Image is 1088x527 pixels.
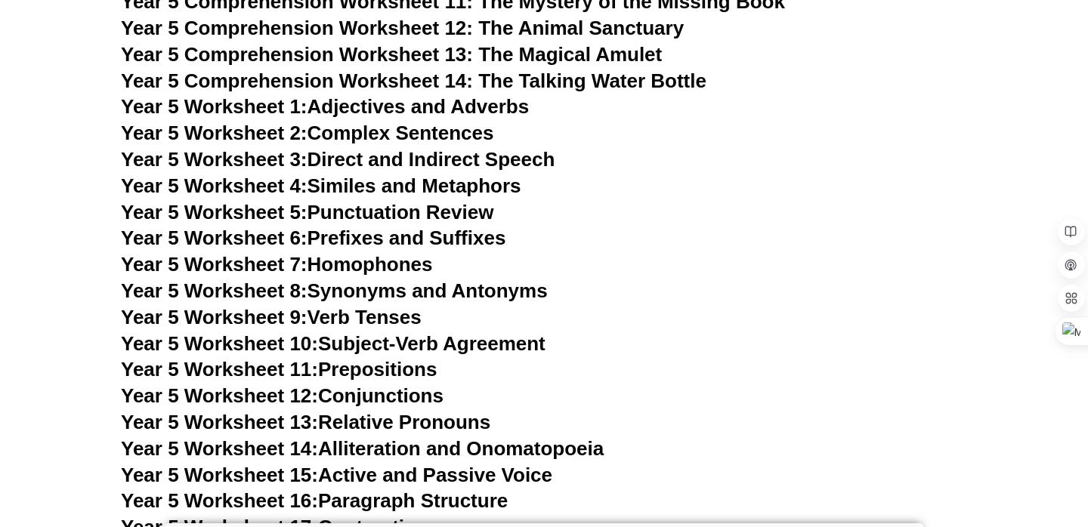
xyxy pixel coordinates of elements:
[121,411,318,433] span: Year 5 Worksheet 13:
[121,489,318,512] span: Year 5 Worksheet 16:
[829,356,1088,527] iframe: Chat Widget
[121,148,308,171] span: Year 5 Worksheet 3:
[121,95,529,118] a: Year 5 Worksheet 1:Adjectives and Adverbs
[121,174,308,197] span: Year 5 Worksheet 4:
[121,227,308,249] span: Year 5 Worksheet 6:
[121,358,437,381] a: Year 5 Worksheet 11:Prepositions
[121,384,318,407] span: Year 5 Worksheet 12:
[121,253,308,276] span: Year 5 Worksheet 7:
[121,122,308,144] span: Year 5 Worksheet 2:
[121,358,318,381] span: Year 5 Worksheet 11:
[121,489,508,512] a: Year 5 Worksheet 16:Paragraph Structure
[121,17,684,39] a: Year 5 Comprehension Worksheet 12: The Animal Sanctuary
[121,148,555,171] a: Year 5 Worksheet 3:Direct and Indirect Speech
[121,306,422,328] a: Year 5 Worksheet 9:Verb Tenses
[121,227,505,249] a: Year 5 Worksheet 6:Prefixes and Suffixes
[121,332,546,355] a: Year 5 Worksheet 10:Subject-Verb Agreement
[121,69,706,92] a: Year 5 Comprehension Worksheet 14: The Talking Water Bottle
[121,411,490,433] a: Year 5 Worksheet 13:Relative Pronouns
[121,306,308,328] span: Year 5 Worksheet 9:
[121,464,318,486] span: Year 5 Worksheet 15:
[121,201,493,223] a: Year 5 Worksheet 5:Punctuation Review
[121,174,521,197] a: Year 5 Worksheet 4:Similes and Metaphors
[121,43,662,66] a: Year 5 Comprehension Worksheet 13: The Magical Amulet
[121,437,318,460] span: Year 5 Worksheet 14:
[121,95,308,118] span: Year 5 Worksheet 1:
[121,122,493,144] a: Year 5 Worksheet 2:Complex Sentences
[121,332,318,355] span: Year 5 Worksheet 10:
[121,384,444,407] a: Year 5 Worksheet 12:Conjunctions
[121,279,308,302] span: Year 5 Worksheet 8:
[121,201,308,223] span: Year 5 Worksheet 5:
[121,279,548,302] a: Year 5 Worksheet 8:Synonyms and Antonyms
[121,464,552,486] a: Year 5 Worksheet 15:Active and Passive Voice
[121,437,604,460] a: Year 5 Worksheet 14:Alliteration and Onomatopoeia
[121,253,433,276] a: Year 5 Worksheet 7:Homophones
